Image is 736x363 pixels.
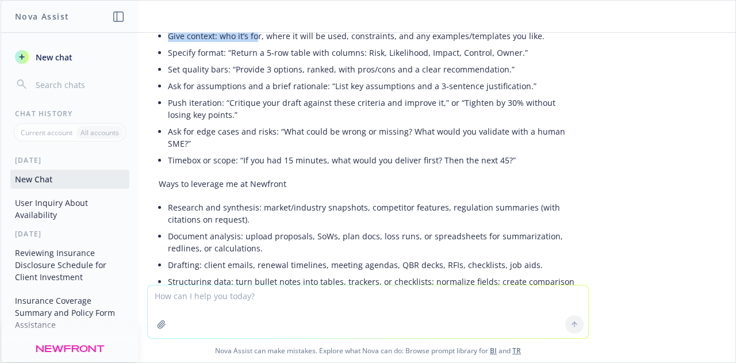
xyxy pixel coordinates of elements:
[168,152,577,169] li: Timebox or scope: “If you had 15 minutes, what would you deliver first? Then the next 45?”
[33,51,72,63] span: New chat
[168,123,577,152] li: Ask for edge cases and risks: “What could be wrong or missing? What would you validate with a hum...
[10,291,129,334] button: Insurance Coverage Summary and Policy Form Assistance
[168,273,577,302] li: Structuring data: turn bullet notes into tables, trackers, or checklists; normalize fields; creat...
[168,78,577,94] li: Ask for assumptions and a brief rationale: “List key assumptions and a 3‑sentence justification.”
[168,61,577,78] li: Set quality bars: “Provide 3 options, ranked, with pros/cons and a clear recommendation.”
[168,44,577,61] li: Specify format: “Return a 5‑row table with columns: Risk, Likelihood, Impact, Control, Owner.”
[80,128,119,137] p: All accounts
[5,339,731,362] span: Nova Assist can make mistakes. Explore what Nova can do: Browse prompt library for and
[490,346,497,356] a: BI
[168,228,577,257] li: Document analysis: upload proposals, SoWs, plan docs, loss runs, or spreadsheets for summarizatio...
[168,199,577,228] li: Research and synthesis: market/industry snapshots, competitor features, regulation summaries (wit...
[512,346,521,356] a: TR
[159,178,577,190] p: Ways to leverage me at Newfront
[168,94,577,123] li: Push iteration: “Critique your draft against these criteria and improve it,” or “Tighten by 30% w...
[33,77,125,93] input: Search chats
[168,28,577,44] li: Give context: who it’s for, where it will be used, constraints, and any examples/templates you like.
[10,193,129,224] button: User Inquiry About Availability
[1,109,139,119] div: Chat History
[168,257,577,273] li: Drafting: client emails, renewal timelines, meeting agendas, QBR decks, RFIs, checklists, job aids.
[10,47,129,67] button: New chat
[10,243,129,286] button: Reviewing Insurance Disclosure Schedule for Client Investment
[1,155,139,165] div: [DATE]
[10,170,129,189] button: New Chat
[15,10,69,22] h1: Nova Assist
[1,229,139,239] div: [DATE]
[21,128,72,137] p: Current account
